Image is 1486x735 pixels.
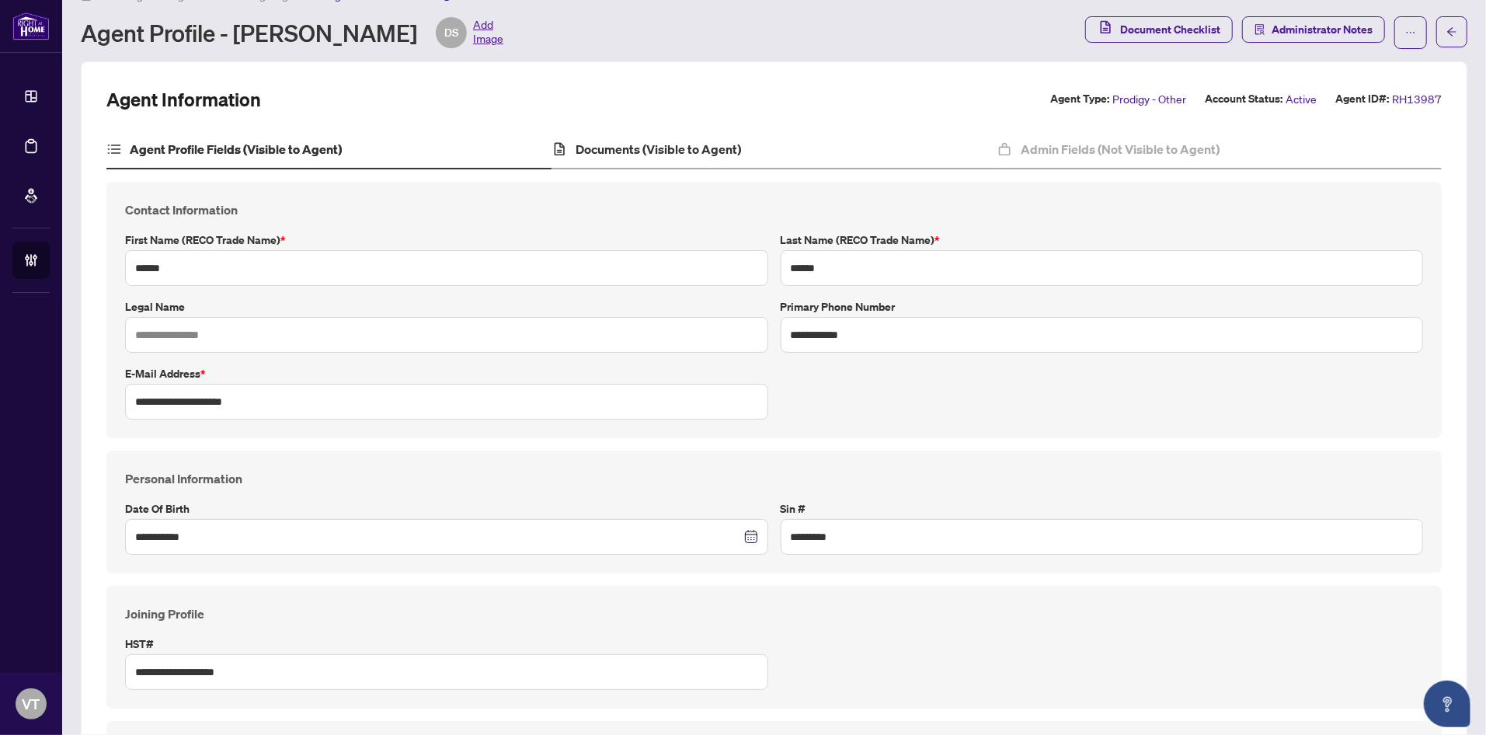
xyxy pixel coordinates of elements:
span: solution [1255,24,1265,35]
img: logo [12,12,50,40]
label: Legal Name [125,298,768,315]
button: Open asap [1424,681,1470,727]
span: ellipsis [1405,27,1416,38]
h4: Personal Information [125,469,1423,488]
label: HST# [125,636,768,653]
span: Document Checklist [1120,17,1220,42]
span: Active [1286,90,1317,108]
label: Primary Phone Number [781,298,1424,315]
span: DS [444,24,458,41]
label: Last Name (RECO Trade Name) [781,232,1424,249]
span: Administrator Notes [1272,17,1373,42]
button: Document Checklist [1085,16,1233,43]
button: Administrator Notes [1242,16,1385,43]
h4: Agent Profile Fields (Visible to Agent) [130,140,342,158]
h4: Admin Fields (Not Visible to Agent) [1021,140,1220,158]
label: Date of Birth [125,500,768,517]
span: Add Image [473,17,503,48]
span: arrow-left [1446,26,1457,37]
h4: Contact Information [125,200,1423,219]
div: Agent Profile - [PERSON_NAME] [81,17,503,48]
h4: Documents (Visible to Agent) [576,140,741,158]
h2: Agent Information [106,87,261,112]
label: First Name (RECO Trade Name) [125,232,768,249]
label: E-mail Address [125,365,768,382]
span: VT [23,693,40,715]
span: Prodigy - Other [1112,90,1186,108]
label: Agent ID#: [1335,90,1389,108]
span: RH13987 [1392,90,1442,108]
label: Sin # [781,500,1424,517]
label: Agent Type: [1050,90,1109,108]
label: Account Status: [1205,90,1282,108]
h4: Joining Profile [125,604,1423,623]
